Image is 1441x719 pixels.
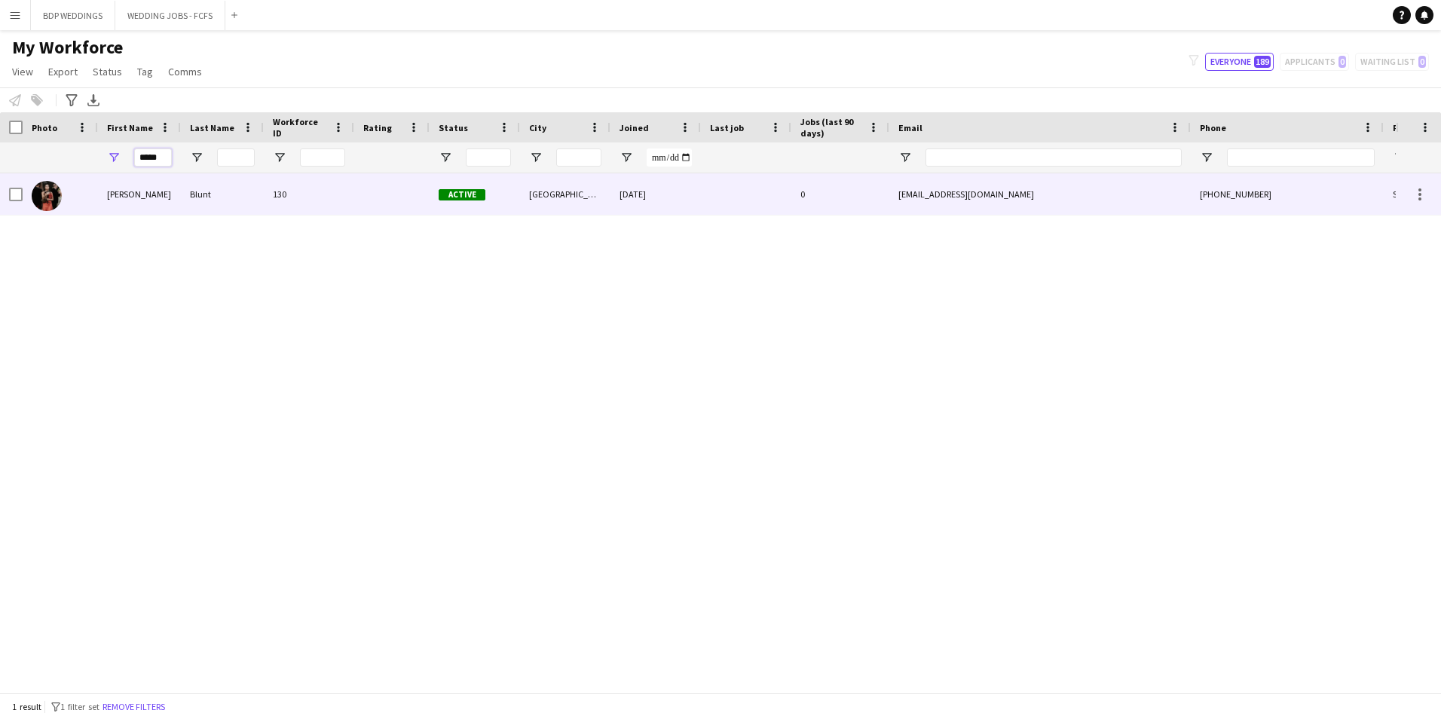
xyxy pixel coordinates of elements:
button: Open Filter Menu [1200,151,1213,164]
a: Tag [131,62,159,81]
div: [DATE] [610,173,701,215]
a: Export [42,62,84,81]
span: Email [898,122,922,133]
span: Phone [1200,122,1226,133]
div: 0 [791,173,889,215]
img: Libby Blunt [32,181,62,211]
div: Blunt [181,173,264,215]
span: Export [48,65,78,78]
div: [GEOGRAPHIC_DATA] [520,173,610,215]
span: Photo [32,122,57,133]
input: First Name Filter Input [134,148,172,167]
span: Last job [710,122,744,133]
span: 1 filter set [60,701,99,712]
button: Remove filters [99,699,168,715]
app-action-btn: Export XLSX [84,91,102,109]
div: [EMAIL_ADDRESS][DOMAIN_NAME] [889,173,1191,215]
span: Active [439,189,485,200]
button: Open Filter Menu [620,151,633,164]
span: Tag [137,65,153,78]
app-action-btn: Advanced filters [63,91,81,109]
button: Open Filter Menu [898,151,912,164]
button: WEDDING JOBS - FCFS [115,1,225,30]
span: Joined [620,122,649,133]
input: Last Name Filter Input [217,148,255,167]
div: [PERSON_NAME] [98,173,181,215]
button: Open Filter Menu [529,151,543,164]
button: Open Filter Menu [439,151,452,164]
span: Jobs (last 90 days) [800,116,862,139]
input: Workforce ID Filter Input [300,148,345,167]
span: Status [439,122,468,133]
button: Everyone189 [1205,53,1274,71]
button: BDP WEDDINGS [31,1,115,30]
span: Last Name [190,122,234,133]
span: Rating [363,122,392,133]
span: First Name [107,122,153,133]
a: Comms [162,62,208,81]
span: City [529,122,546,133]
div: 130 [264,173,354,215]
button: Open Filter Menu [273,151,286,164]
span: Profile [1393,122,1423,133]
button: Open Filter Menu [107,151,121,164]
button: Open Filter Menu [1393,151,1406,164]
span: 189 [1254,56,1271,68]
input: Phone Filter Input [1227,148,1375,167]
span: Status [93,65,122,78]
a: View [6,62,39,81]
input: Joined Filter Input [647,148,692,167]
a: Status [87,62,128,81]
span: My Workforce [12,36,123,59]
span: Workforce ID [273,116,327,139]
div: [PHONE_NUMBER] [1191,173,1384,215]
input: Email Filter Input [925,148,1182,167]
span: View [12,65,33,78]
input: City Filter Input [556,148,601,167]
button: Open Filter Menu [190,151,203,164]
span: Comms [168,65,202,78]
input: Status Filter Input [466,148,511,167]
